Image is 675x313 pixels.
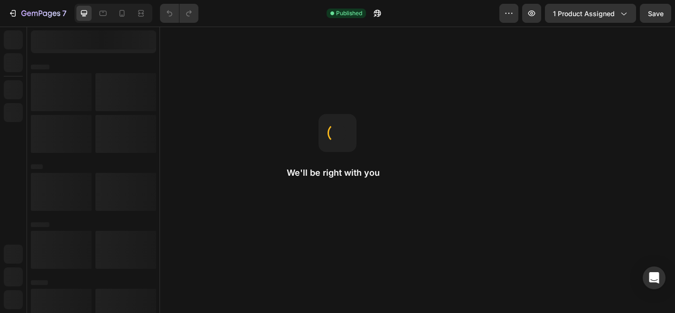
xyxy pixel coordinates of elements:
span: Save [648,9,664,18]
p: 7 [62,8,66,19]
span: Published [336,9,362,18]
span: 1 product assigned [553,9,615,19]
div: Undo/Redo [160,4,198,23]
h2: We'll be right with you [287,167,388,179]
button: 7 [4,4,71,23]
div: Open Intercom Messenger [643,266,666,289]
button: Save [640,4,671,23]
button: 1 product assigned [545,4,636,23]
